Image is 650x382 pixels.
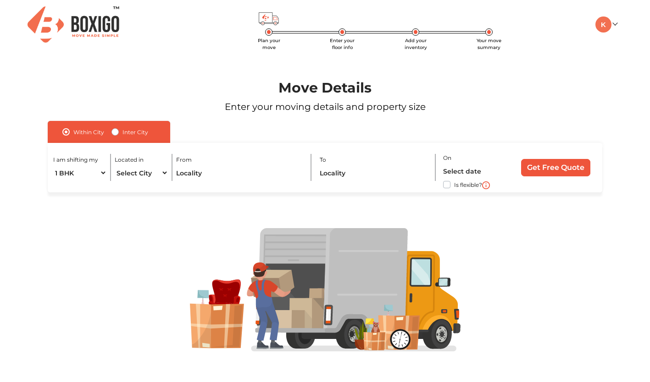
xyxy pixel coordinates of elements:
[258,38,280,50] span: Plan your move
[443,163,507,179] input: Select date
[477,38,501,50] span: Your move summary
[443,154,451,162] label: On
[405,38,427,50] span: Add your inventory
[115,156,144,164] label: Located in
[26,80,624,96] h1: Move Details
[482,181,490,189] img: i
[28,6,119,43] img: Boxigo
[176,156,192,164] label: From
[53,156,98,164] label: I am shifting my
[320,165,428,181] input: Locality
[320,156,326,164] label: To
[122,126,148,137] label: Inter City
[454,179,482,189] label: Is flexible?
[521,159,590,176] input: Get Free Quote
[73,126,104,137] label: Within City
[330,38,355,50] span: Enter your floor info
[176,165,303,181] input: Locality
[26,100,624,114] p: Enter your moving details and property size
